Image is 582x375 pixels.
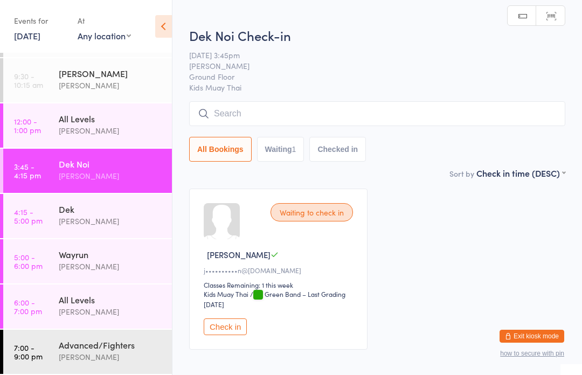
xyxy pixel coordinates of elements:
a: 9:30 -10:15 am[PERSON_NAME][PERSON_NAME] [3,58,172,102]
div: [PERSON_NAME] [59,215,163,227]
input: Search [189,101,565,126]
div: All Levels [59,113,163,124]
span: Kids Muay Thai [189,82,565,93]
div: Classes Remaining: 1 this week [204,280,356,289]
div: Events for [14,12,67,30]
time: 7:00 - 9:00 pm [14,343,43,360]
div: [PERSON_NAME] [59,170,163,182]
div: Any location [78,30,131,41]
a: 3:45 -4:15 pmDek Noi[PERSON_NAME] [3,149,172,193]
h2: Dek Noi Check-in [189,26,565,44]
a: 4:15 -5:00 pmDek[PERSON_NAME] [3,194,172,238]
div: Wayrun [59,248,163,260]
a: 6:00 -7:00 pmAll Levels[PERSON_NAME] [3,284,172,329]
span: [PERSON_NAME] [189,60,549,71]
a: 12:00 -1:00 pmAll Levels[PERSON_NAME] [3,103,172,148]
div: [PERSON_NAME] [59,305,163,318]
div: Advanced/Fighters [59,339,163,351]
div: At [78,12,131,30]
button: Check in [204,318,247,335]
div: [PERSON_NAME] [59,124,163,137]
a: 5:00 -6:00 pmWayrun[PERSON_NAME] [3,239,172,283]
div: All Levels [59,294,163,305]
label: Sort by [449,168,474,179]
time: 12:00 - 1:00 pm [14,117,41,134]
time: 9:30 - 10:15 am [14,72,43,89]
button: All Bookings [189,137,252,162]
div: [PERSON_NAME] [59,260,163,273]
span: [DATE] 3:45pm [189,50,549,60]
time: 3:45 - 4:15 pm [14,162,41,179]
a: 7:00 -9:00 pmAdvanced/Fighters[PERSON_NAME] [3,330,172,374]
div: [PERSON_NAME] [59,351,163,363]
time: 6:00 - 7:00 pm [14,298,42,315]
time: 4:15 - 5:00 pm [14,207,43,225]
div: 1 [292,145,296,154]
div: Dek [59,203,163,215]
span: [PERSON_NAME] [207,249,271,260]
div: Kids Muay Thai [204,289,248,298]
button: Waiting1 [257,137,304,162]
a: [DATE] [14,30,40,41]
time: 5:00 - 6:00 pm [14,253,43,270]
div: j••••••••••n@[DOMAIN_NAME] [204,266,356,275]
button: Exit kiosk mode [500,330,564,343]
span: Ground Floor [189,71,549,82]
div: [PERSON_NAME] [59,79,163,92]
div: Waiting to check in [271,203,353,221]
div: Check in time (DESC) [476,167,565,179]
button: how to secure with pin [500,350,564,357]
span: / Green Band – Last Grading [DATE] [204,289,345,309]
div: Dek Noi [59,158,163,170]
div: [PERSON_NAME] [59,67,163,79]
button: Checked in [309,137,366,162]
